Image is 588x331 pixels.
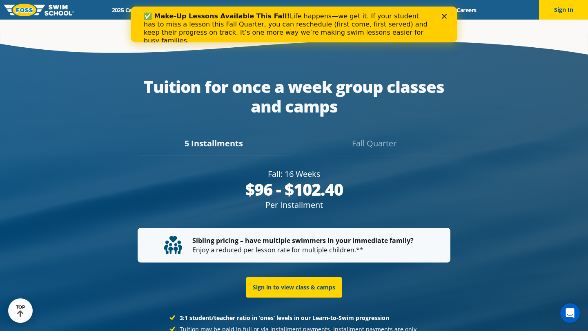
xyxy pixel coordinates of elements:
[16,305,25,317] div: TOP
[13,6,301,38] div: Life happens—we get it. If your student has to miss a lesson this Fall Quarter, you can reschedul...
[311,7,319,12] div: Close
[192,236,414,245] strong: Sibling pricing – have multiple swimmers in your immediate family?
[156,6,190,14] a: Schools
[190,6,261,14] a: Swim Path® Program
[262,6,338,14] a: About [PERSON_NAME]
[138,168,451,180] div: Fall: 16 Weeks
[180,314,389,322] strong: 3:1 student/teacher ratio in ‘ones’ levels in our Learn-to-Swim progression
[246,277,342,298] a: Sign in to view class & camps
[164,236,424,254] p: Enjoy a reduced per lesson rate for multiple children.**
[138,199,451,211] div: Per Installment
[560,303,580,323] iframe: Intercom live chat
[164,236,182,254] img: tuition-family-children.svg
[138,77,451,116] div: Tuition for once a week group classes and camps
[4,4,74,16] img: FOSS Swim School Logo
[13,6,159,13] b: ✅ Make-Up Lessons Available This Fall!
[337,6,424,14] a: Swim Like [PERSON_NAME]
[424,6,450,14] a: Blog
[450,6,483,14] a: Careers
[131,7,457,42] iframe: Intercom live chat banner
[138,180,451,199] div: $96 - $102.40
[298,137,450,155] div: Fall Quarter
[105,6,156,14] a: 2025 Calendar
[138,137,290,155] div: 5 Installments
